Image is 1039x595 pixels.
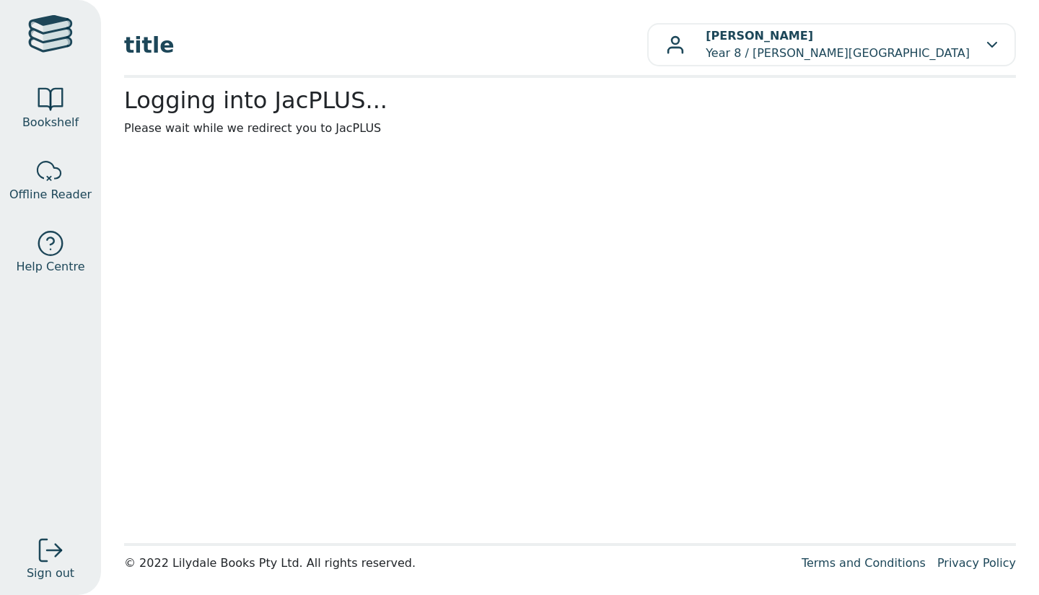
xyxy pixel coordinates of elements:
h2: Logging into JacPLUS... [124,87,1016,114]
p: Year 8 / [PERSON_NAME][GEOGRAPHIC_DATA] [706,27,970,62]
div: © 2022 Lilydale Books Pty Ltd. All rights reserved. [124,555,790,572]
a: Privacy Policy [937,556,1016,570]
span: title [124,29,647,61]
button: [PERSON_NAME]Year 8 / [PERSON_NAME][GEOGRAPHIC_DATA] [647,23,1016,66]
a: Terms and Conditions [802,556,926,570]
span: Help Centre [16,258,84,276]
span: Bookshelf [22,114,79,131]
span: Offline Reader [9,186,92,203]
p: Please wait while we redirect you to JacPLUS [124,120,1016,137]
span: Sign out [27,565,74,582]
b: [PERSON_NAME] [706,29,813,43]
